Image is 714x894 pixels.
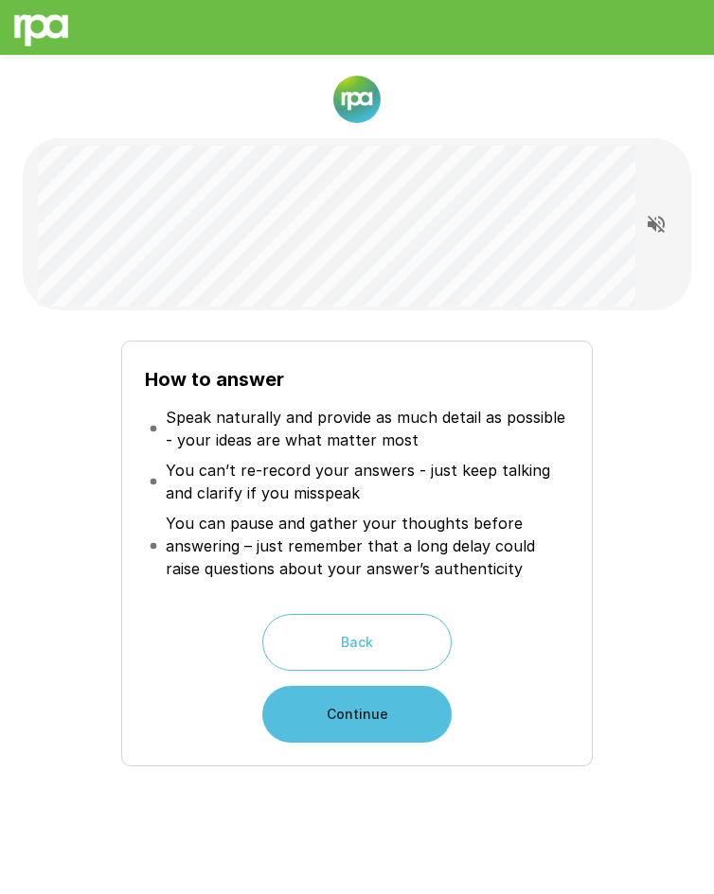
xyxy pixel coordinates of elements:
b: How to answer [145,368,284,391]
p: Speak naturally and provide as much detail as possible - your ideas are what matter most [166,406,566,451]
button: Read questions aloud [637,205,675,243]
button: Continue [262,686,452,743]
button: Back [262,614,452,671]
p: You can’t re-record your answers - just keep talking and clarify if you misspeak [166,459,566,504]
img: new%2520logo%2520(1).png [333,76,381,123]
p: You can pause and gather your thoughts before answering – just remember that a long delay could r... [166,512,566,580]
